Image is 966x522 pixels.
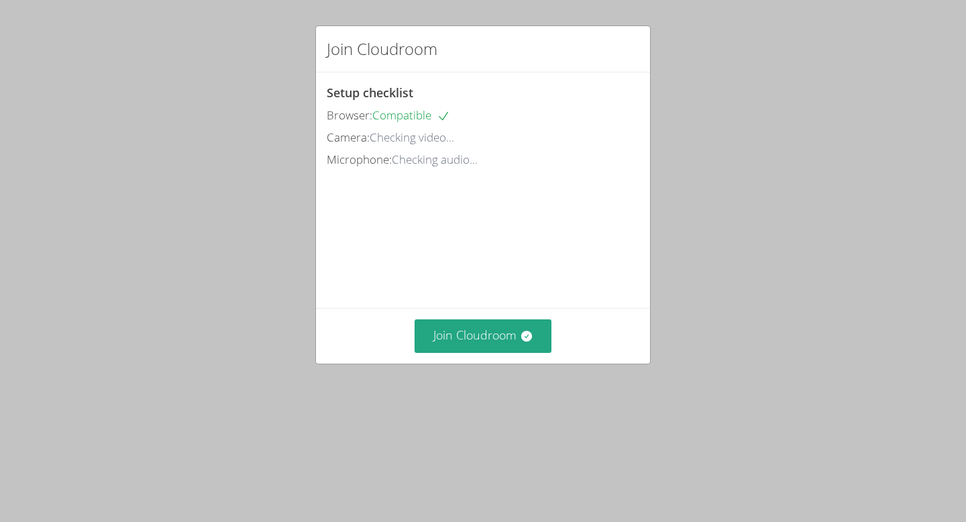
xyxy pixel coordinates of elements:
span: Checking audio... [392,152,478,167]
span: Checking video... [370,129,454,145]
button: Join Cloudroom [415,319,552,352]
span: Microphone: [327,152,392,167]
h2: Join Cloudroom [327,37,437,61]
span: Setup checklist [327,85,413,101]
span: Compatible [372,107,450,123]
span: Camera: [327,129,370,145]
span: Browser: [327,107,372,123]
